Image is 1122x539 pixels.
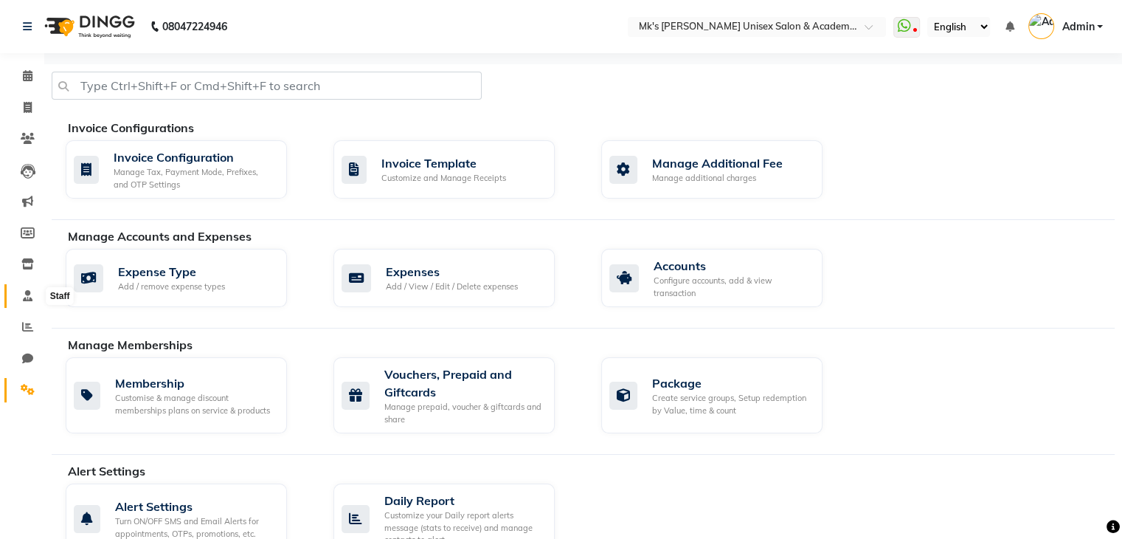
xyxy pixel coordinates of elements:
[38,6,139,47] img: logo
[652,392,811,416] div: Create service groups, Setup redemption by Value, time & count
[333,357,579,433] a: Vouchers, Prepaid and GiftcardsManage prepaid, voucher & giftcards and share
[115,498,275,515] div: Alert Settings
[384,401,543,425] div: Manage prepaid, voucher & giftcards and share
[46,287,74,305] div: Staff
[654,257,811,275] div: Accounts
[652,154,783,172] div: Manage Additional Fee
[1062,19,1094,35] span: Admin
[601,249,847,307] a: AccountsConfigure accounts, add & view transaction
[118,281,225,293] div: Add / remove expense types
[114,148,275,166] div: Invoice Configuration
[601,140,847,199] a: Manage Additional FeeManage additional charges
[333,140,579,199] a: Invoice TemplateCustomize and Manage Receipts
[66,140,311,199] a: Invoice ConfigurationManage Tax, Payment Mode, Prefixes, and OTP Settings
[52,72,482,100] input: Type Ctrl+Shift+F or Cmd+Shift+F to search
[384,365,543,401] div: Vouchers, Prepaid and Giftcards
[118,263,225,281] div: Expense Type
[601,357,847,433] a: PackageCreate service groups, Setup redemption by Value, time & count
[162,6,227,47] b: 08047224946
[66,249,311,307] a: Expense TypeAdd / remove expense types
[384,492,543,509] div: Daily Report
[386,281,518,293] div: Add / View / Edit / Delete expenses
[652,374,811,392] div: Package
[386,263,518,281] div: Expenses
[115,374,275,392] div: Membership
[381,154,506,172] div: Invoice Template
[66,357,311,433] a: MembershipCustomise & manage discount memberships plans on service & products
[381,172,506,185] div: Customize and Manage Receipts
[652,172,783,185] div: Manage additional charges
[1028,13,1054,39] img: Admin
[333,249,579,307] a: ExpensesAdd / View / Edit / Delete expenses
[115,392,275,416] div: Customise & manage discount memberships plans on service & products
[654,275,811,299] div: Configure accounts, add & view transaction
[114,166,275,190] div: Manage Tax, Payment Mode, Prefixes, and OTP Settings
